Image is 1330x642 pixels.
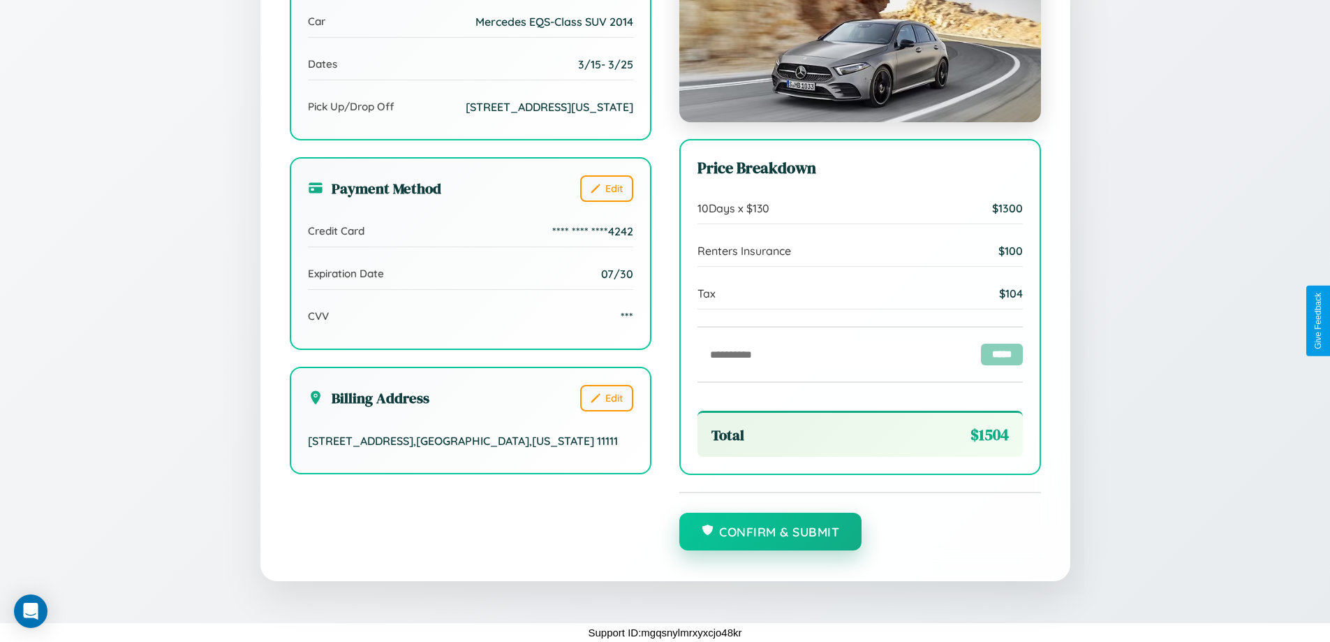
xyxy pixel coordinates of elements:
span: Pick Up/Drop Off [308,100,394,113]
h3: Price Breakdown [697,157,1023,179]
span: Credit Card [308,224,364,238]
span: [STREET_ADDRESS][US_STATE] [466,100,633,114]
span: Car [308,15,325,28]
span: $ 100 [998,244,1023,258]
button: Confirm & Submit [679,513,862,550]
button: Edit [580,175,633,202]
span: Total [711,425,744,445]
span: CVV [308,309,329,323]
span: Tax [697,286,716,300]
button: Edit [580,385,633,411]
div: Give Feedback [1313,293,1323,349]
span: $ 104 [999,286,1023,300]
h3: Billing Address [308,388,429,408]
span: Mercedes EQS-Class SUV 2014 [475,15,633,29]
h3: Payment Method [308,178,441,198]
span: [STREET_ADDRESS] , [GEOGRAPHIC_DATA] , [US_STATE] 11111 [308,434,618,448]
span: 10 Days x $ 130 [697,201,769,215]
p: Support ID: mgqsnylmrxyxcjo48kr [588,623,741,642]
div: Open Intercom Messenger [14,594,47,628]
span: Dates [308,57,337,71]
span: Expiration Date [308,267,384,280]
span: 07/30 [601,267,633,281]
span: $ 1504 [970,424,1009,446]
span: Renters Insurance [697,244,791,258]
span: 3 / 15 - 3 / 25 [578,57,633,71]
span: $ 1300 [992,201,1023,215]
